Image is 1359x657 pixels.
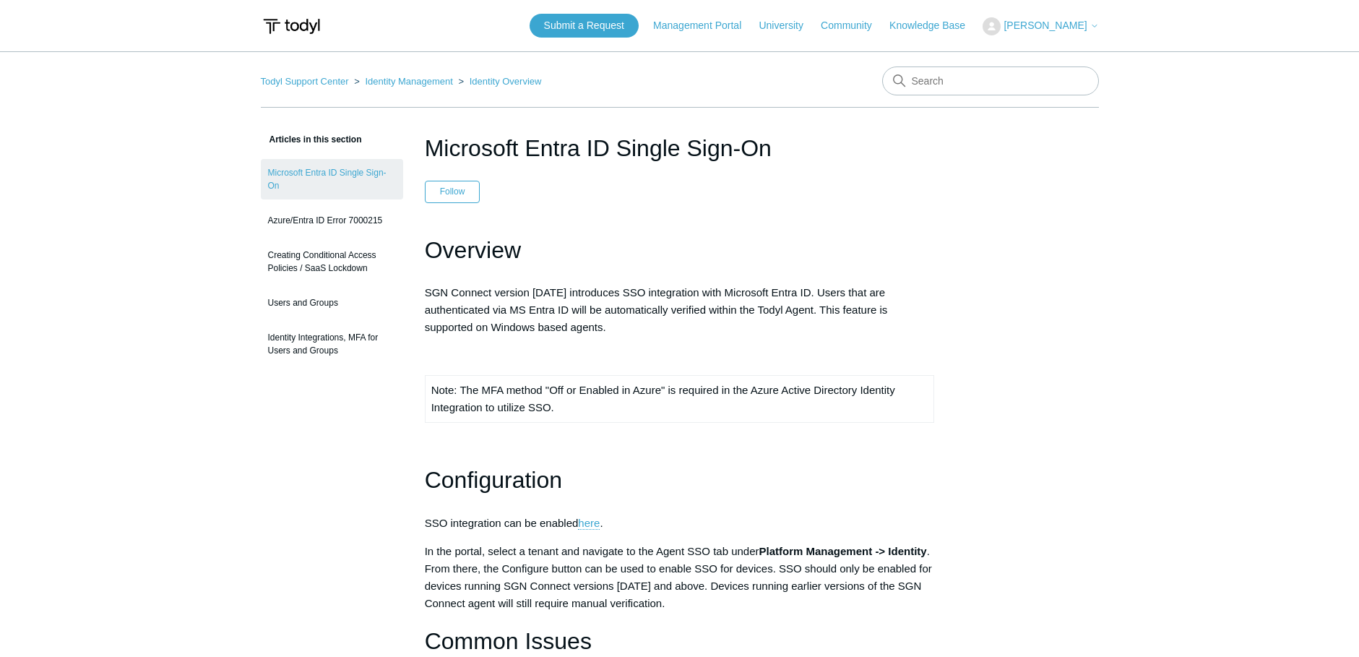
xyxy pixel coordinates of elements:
[425,284,935,336] p: SGN Connect version [DATE] introduces SSO integration with Microsoft Entra ID. Users that are aut...
[261,159,403,199] a: Microsoft Entra ID Single Sign-On
[578,517,600,530] a: here
[759,545,927,557] strong: Platform Management -> Identity
[261,241,403,282] a: Creating Conditional Access Policies / SaaS Lockdown
[261,13,322,40] img: Todyl Support Center Help Center home page
[889,18,980,33] a: Knowledge Base
[425,181,480,202] button: Follow Article
[261,207,403,234] a: Azure/Entra ID Error 7000215
[456,76,542,87] li: Identity Overview
[261,76,352,87] li: Todyl Support Center
[425,232,935,269] h1: Overview
[365,76,452,87] a: Identity Management
[425,543,935,612] p: In the portal, select a tenant and navigate to the Agent SSO tab under . From there, the Configur...
[261,289,403,317] a: Users and Groups
[425,376,934,423] td: Note: The MFA method "Off or Enabled in Azure" is required in the Azure Active Directory Identity...
[1004,20,1087,31] span: [PERSON_NAME]
[530,14,639,38] a: Submit a Request
[425,515,935,532] p: SSO integration can be enabled .
[759,18,817,33] a: University
[425,462,935,499] h1: Configuration
[882,66,1099,95] input: Search
[653,18,756,33] a: Management Portal
[470,76,542,87] a: Identity Overview
[425,131,935,166] h1: Microsoft Entra ID Single Sign-On
[261,76,349,87] a: Todyl Support Center
[821,18,886,33] a: Community
[261,134,362,145] span: Articles in this section
[261,324,403,364] a: Identity Integrations, MFA for Users and Groups
[983,17,1098,35] button: [PERSON_NAME]
[351,76,455,87] li: Identity Management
